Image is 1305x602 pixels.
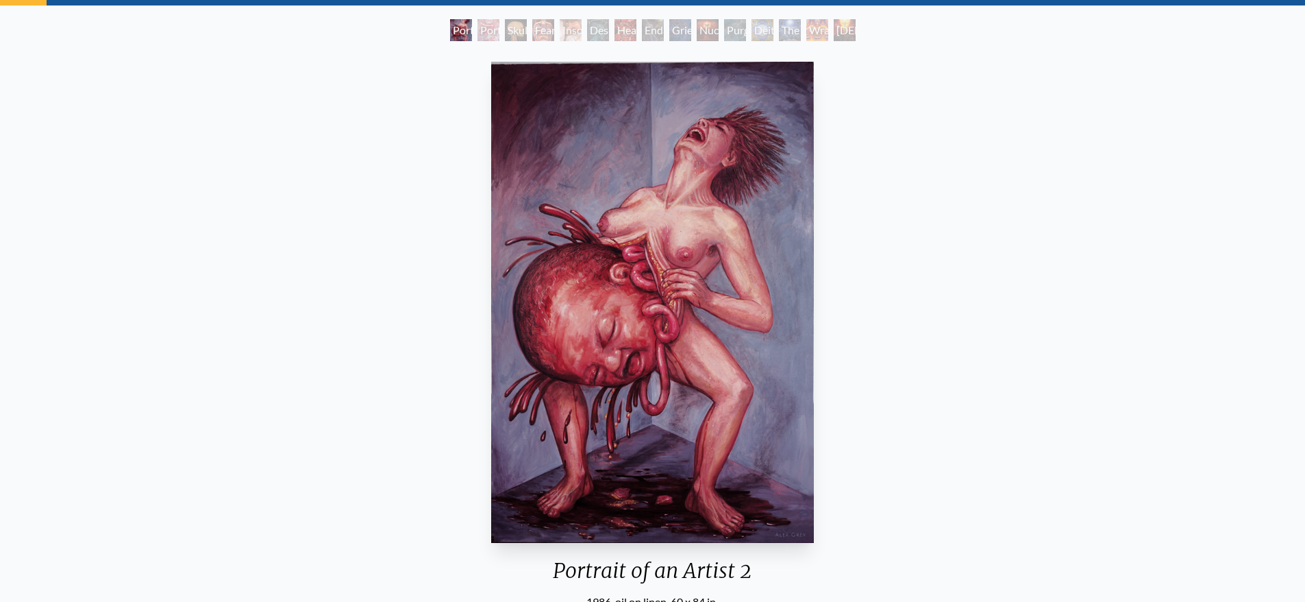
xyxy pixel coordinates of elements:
[834,19,856,41] div: [DEMOGRAPHIC_DATA] & the Two Thieves
[560,19,582,41] div: Insomnia
[614,19,636,41] div: Headache
[491,62,815,543] img: Artist-at-Work-2-1997-Alex-Grey-watermarked.jpg
[806,19,828,41] div: Wrathful Deity
[642,19,664,41] div: Endarkenment
[450,19,472,41] div: Portrait of an Artist 2
[669,19,691,41] div: Grieving
[724,19,746,41] div: Purging
[486,558,820,594] div: Portrait of an Artist 2
[505,19,527,41] div: Skull Fetus
[477,19,499,41] div: Portrait of an Artist 1
[532,19,554,41] div: Fear
[697,19,719,41] div: Nuclear Crucifixion
[587,19,609,41] div: Despair
[779,19,801,41] div: The Soul Finds It's Way
[751,19,773,41] div: Deities & Demons Drinking from the Milky Pool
